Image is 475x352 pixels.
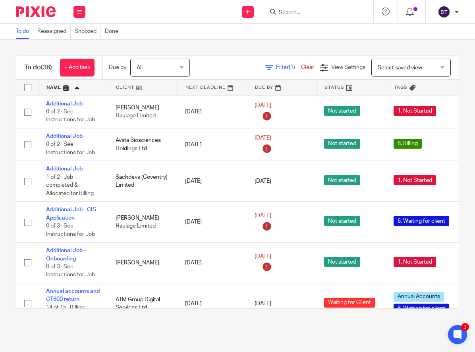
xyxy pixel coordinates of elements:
[60,59,95,77] a: + Add task
[394,106,436,116] span: 1. Not Started
[278,10,349,17] input: Search
[137,65,143,71] span: All
[46,134,83,139] a: Additional Job
[301,65,314,70] a: Clear
[177,161,247,202] td: [DATE]
[394,85,407,90] span: Tags
[324,106,360,116] span: Not started
[108,161,177,202] td: Sachdevs (Coventry) Limited
[177,96,247,128] td: [DATE]
[46,142,95,156] span: 0 of 2 · See Instructions for Job
[108,202,177,243] td: [PERSON_NAME] Haulage Limited
[255,136,271,141] span: [DATE]
[324,139,360,149] span: Not started
[108,128,177,161] td: Avata Biosciences Holdings Ltd
[108,96,177,128] td: [PERSON_NAME] Haulage Limited
[46,174,94,196] span: 1 of 2 · Job completed & Allocated for Billing
[177,283,247,324] td: [DATE]
[255,103,271,108] span: [DATE]
[324,175,360,185] span: Not started
[46,109,95,123] span: 0 of 2 · See Instructions for Job
[331,65,365,70] span: View Settings
[177,128,247,161] td: [DATE]
[105,24,122,39] a: Done
[324,216,360,226] span: Not started
[46,305,85,319] span: 14 of 15 · Billing Allocation
[46,207,96,220] a: Additional Job - CIS Application
[255,254,271,259] span: [DATE]
[324,298,375,308] span: Waiting for Client
[255,301,271,306] span: [DATE]
[46,248,86,261] a: Additional Job - Onboarding
[46,264,95,278] span: 0 of 3 · See Instructions for Job
[394,175,436,185] span: 1. Not Started
[108,243,177,283] td: [PERSON_NAME]
[177,243,247,283] td: [DATE]
[394,139,422,149] span: 8. Billing
[324,257,360,267] span: Not started
[24,63,52,72] h1: To do
[109,63,126,71] p: Due by
[16,6,56,17] img: Pixie
[378,65,422,71] span: Select saved view
[255,213,271,218] span: [DATE]
[438,6,450,18] img: svg%3E
[46,223,95,237] span: 0 of 3 · See Instructions for Job
[108,283,177,324] td: ATM Group Digital Services Ltd
[41,64,52,71] span: (36)
[46,166,83,172] a: Additional Job
[75,24,101,39] a: Snoozed
[255,178,271,184] span: [DATE]
[289,65,295,70] span: (1)
[394,304,449,314] span: 6. Waiting for client
[394,292,444,302] span: Annual Accounts
[16,24,33,39] a: To do
[177,202,247,243] td: [DATE]
[394,216,449,226] span: 6. Waiting for client
[37,24,71,39] a: Reassigned
[461,323,469,331] div: 3
[394,257,436,267] span: 1. Not Started
[46,289,100,302] a: Annual accounts and CT600 return
[276,65,301,70] span: Filter
[46,101,83,107] a: Additional Job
